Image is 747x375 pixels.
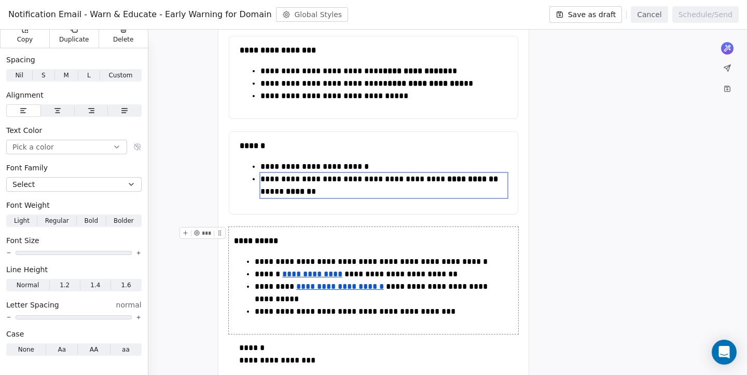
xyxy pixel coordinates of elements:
span: Normal [17,280,39,290]
span: Delete [113,35,134,44]
button: Save as draft [549,6,622,23]
span: M [64,71,69,80]
span: None [18,345,34,354]
span: Case [6,329,24,339]
span: normal [116,300,142,310]
button: Pick a color [6,140,127,154]
span: Letter Spacing [6,300,59,310]
span: Spacing [6,55,35,65]
span: Nil [15,71,23,80]
span: 1.4 [90,280,100,290]
span: Text Color [6,125,42,136]
span: Duplicate [59,35,89,44]
span: Notification Email - Warn & Educate - Early Warning for Domain [8,8,272,21]
span: Bold [85,216,99,225]
span: Custom [108,71,132,80]
span: Light [14,216,30,225]
span: Line Height [6,264,48,275]
button: Global Styles [276,7,349,22]
span: Select [12,179,35,190]
span: Font Family [6,163,48,173]
span: S [41,71,46,80]
span: L [87,71,91,80]
span: Alignment [6,90,44,100]
span: Font Weight [6,200,50,210]
span: Regular [45,216,69,225]
span: aa [122,345,130,354]
span: 1.2 [60,280,70,290]
span: Bolder [114,216,134,225]
button: Schedule/Send [672,6,739,23]
span: 1.6 [121,280,131,290]
div: Open Intercom Messenger [712,340,737,365]
span: Copy [17,35,33,44]
span: Aa [58,345,66,354]
span: Font Size [6,235,39,246]
span: AA [90,345,99,354]
button: Cancel [631,6,668,23]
